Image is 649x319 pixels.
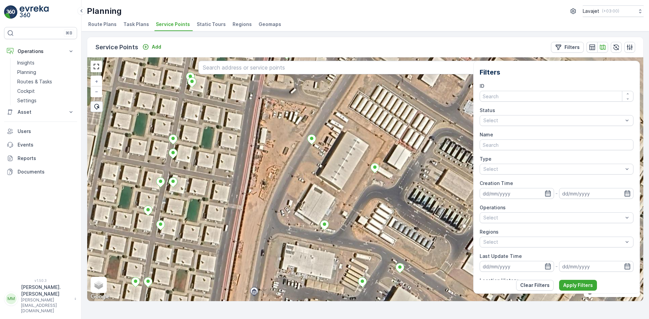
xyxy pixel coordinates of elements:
p: - [555,262,558,270]
p: Service Points [95,43,138,52]
a: Reports [4,152,77,165]
button: Clear Filters [516,280,554,291]
label: Status [480,107,495,113]
a: Routes & Tasks [15,77,77,86]
img: logo_light-DOdMpM7g.png [20,5,49,19]
img: Google [89,292,111,301]
span: Route Plans [88,21,117,28]
label: Creation Time [480,180,513,186]
label: Type [480,156,491,162]
button: MM[PERSON_NAME].[PERSON_NAME][PERSON_NAME][EMAIL_ADDRESS][DOMAIN_NAME] [4,284,77,314]
label: Operations [480,205,506,210]
span: + [95,78,98,84]
p: Events [18,141,74,148]
a: Planning [15,68,77,77]
p: Planning [87,6,122,17]
span: Geomaps [259,21,281,28]
span: v 1.50.3 [4,278,77,283]
a: Open this area in Google Maps (opens a new window) [89,292,111,301]
button: Operations [4,45,77,58]
span: Task Plans [123,21,149,28]
a: Documents [4,165,77,179]
p: Insights [17,59,34,66]
a: Layers [91,277,106,292]
input: Search address or service points [198,61,532,74]
p: ⌘B [66,30,72,36]
p: [PERSON_NAME][EMAIL_ADDRESS][DOMAIN_NAME] [21,297,71,314]
a: Cockpit [15,86,77,96]
span: Regions [233,21,252,28]
div: MM [6,293,17,304]
p: Planning [17,69,36,76]
input: dd/mm/yyyy [559,261,633,272]
p: Operations [18,48,64,55]
button: Filters [551,42,584,53]
label: Last Update Time [480,253,522,259]
p: Users [18,128,74,135]
p: Cockpit [17,88,35,95]
a: Users [4,125,77,138]
label: Regions [480,229,499,235]
p: ( +03:00 ) [602,8,619,14]
label: Name [480,132,493,137]
span: Static Tours [197,21,226,28]
button: Asset [4,105,77,119]
input: dd/mm/yyyy [559,188,633,199]
a: Zoom Out [91,86,101,97]
input: dd/mm/yyyy [480,261,554,272]
a: View Fullscreen [91,61,101,72]
a: Events [4,138,77,152]
p: Clear Filters [520,282,550,289]
button: Apply Filters [559,280,597,291]
p: Routes & Tasks [17,78,52,85]
a: Zoom In [91,76,101,86]
label: Location History [480,277,518,283]
p: Reports [18,155,74,162]
input: Search [480,139,634,150]
p: - [555,189,558,197]
p: [PERSON_NAME].[PERSON_NAME] [21,284,71,297]
p: Documents [18,168,74,175]
button: Lavajet(+03:00) [583,5,644,17]
h2: Filters [480,67,634,77]
a: Settings [15,96,77,105]
p: Apply Filters [563,282,593,289]
p: Add [152,44,161,50]
p: Lavajet [583,8,599,15]
input: dd/mm/yyyy [480,188,554,199]
span: − [95,88,98,94]
label: ID [480,83,484,89]
p: Asset [18,109,64,115]
p: Settings [17,97,37,104]
button: Add [140,43,164,51]
img: logo [4,5,18,19]
div: Bulk Select [91,101,103,112]
span: Service Points [156,21,190,28]
p: Filters [564,44,580,51]
a: Insights [15,58,77,68]
input: Search [480,91,634,102]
